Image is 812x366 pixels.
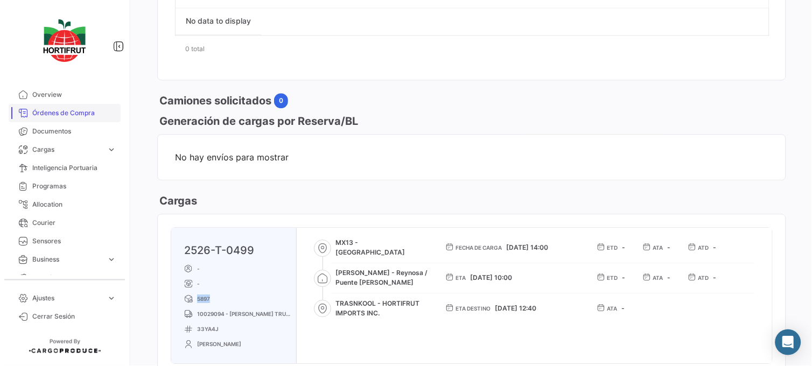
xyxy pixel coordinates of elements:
span: 0 [279,96,283,105]
span: - [622,273,626,281]
span: ETD [607,273,618,282]
span: expand_more [107,273,116,283]
span: Cerrar Sesión [32,312,116,321]
span: Órdenes de Compra [32,108,116,118]
a: Órdenes de Compra [9,104,121,122]
h3: Generación de cargas por Reserva/BL [157,114,358,129]
span: ETD [607,243,618,252]
span: 10029094 - [PERSON_NAME] TRUCKING [197,309,292,318]
span: Programas [32,181,116,191]
span: [PERSON_NAME] [197,340,241,348]
h3: Cargas [157,193,197,208]
p: - [184,264,292,273]
span: [DATE] 14:00 [506,243,548,251]
span: No hay envíos para mostrar [175,152,768,163]
span: ATA [653,243,663,252]
span: Courier [32,218,116,228]
span: 33YA4J [197,325,219,333]
span: ATA [607,304,618,313]
a: Overview [9,86,121,104]
span: expand_more [107,255,116,264]
span: [DATE] 12:40 [495,304,536,312]
span: Business [32,255,102,264]
span: Allocation [32,200,116,209]
span: MX13 - [GEOGRAPHIC_DATA] [335,238,428,257]
span: TRASNKOOL - HORTIFRUT IMPORTS INC. [335,299,428,318]
span: ETA [456,273,466,282]
div: No data to display [176,8,261,35]
span: ATD [698,243,709,252]
span: Inteligencia Portuaria [32,163,116,173]
span: Cargas [32,145,102,154]
span: - [713,273,717,281]
span: - [713,243,717,251]
span: Fecha de carga [456,243,502,252]
a: Courier [9,214,121,232]
span: - [197,279,200,288]
span: expand_more [107,145,116,154]
a: Allocation [9,195,121,214]
span: ATD [698,273,709,282]
a: Documentos [9,122,121,140]
span: Sensores [32,236,116,246]
a: 2526-T-0499 [184,244,254,257]
span: - [668,243,671,251]
div: Abrir Intercom Messenger [775,329,801,355]
span: expand_more [107,293,116,303]
span: ATA [653,273,663,282]
span: [DATE] 10:00 [470,273,512,281]
span: ETA Destino [456,304,491,313]
div: 0 total [175,36,768,62]
h3: Camiones solicitados [157,93,271,108]
span: 5897 [197,294,210,303]
span: Estadísticas [32,273,102,283]
span: Overview [32,90,116,100]
span: Documentos [32,126,116,136]
span: - [668,273,671,281]
a: Sensores [9,232,121,250]
span: Ajustes [32,293,102,303]
a: Programas [9,177,121,195]
img: logo-hortifrut.svg [38,13,92,68]
span: [PERSON_NAME] - Reynosa / Puente [PERSON_NAME] [335,268,428,287]
a: Inteligencia Portuaria [9,159,121,177]
span: - [622,243,626,251]
span: - [622,304,625,312]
